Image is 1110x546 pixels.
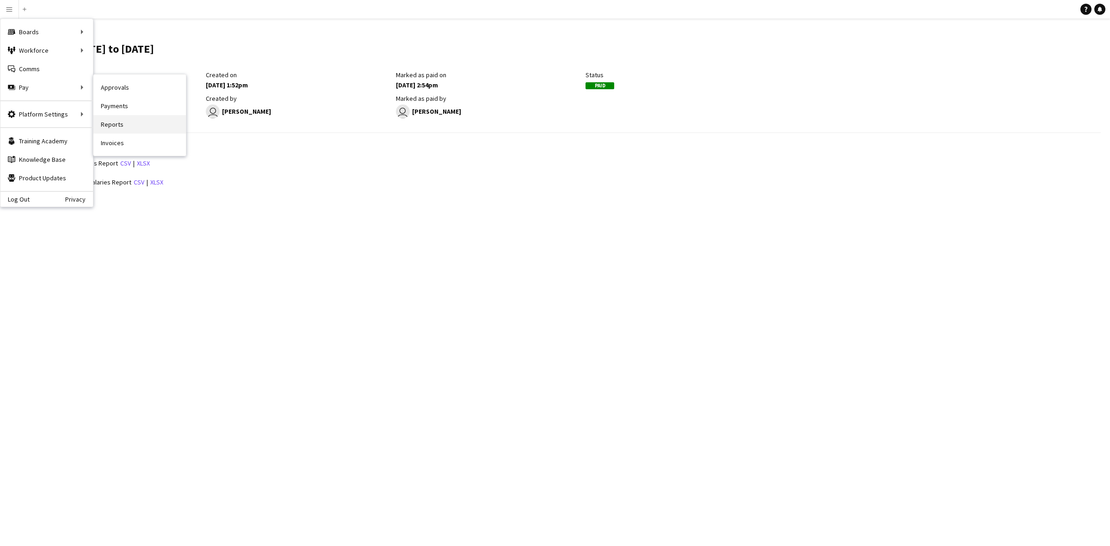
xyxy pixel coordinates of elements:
[0,23,93,41] div: Boards
[134,178,144,186] a: csv
[0,196,30,203] a: Log Out
[206,81,391,89] div: [DATE] 1:52pm
[150,178,163,186] a: xlsx
[206,94,391,103] div: Created by
[206,104,391,118] div: [PERSON_NAME]
[396,104,581,118] div: [PERSON_NAME]
[16,71,201,79] div: Total payments
[16,142,1101,151] h3: Reports
[396,71,581,79] div: Marked as paid on
[93,115,186,134] a: Reports
[586,82,614,89] span: Paid
[16,176,1101,188] div: |
[0,150,93,169] a: Knowledge Base
[0,105,93,123] div: Platform Settings
[0,132,93,150] a: Training Academy
[93,134,186,152] a: Invoices
[120,159,131,167] a: csv
[206,71,391,79] div: Created on
[16,158,1101,169] div: |
[137,159,150,167] a: xlsx
[586,71,771,79] div: Status
[0,169,93,187] a: Product Updates
[93,97,186,115] a: Payments
[396,81,581,89] div: [DATE] 2:54pm
[0,60,93,78] a: Comms
[396,94,581,103] div: Marked as paid by
[0,78,93,97] div: Pay
[65,196,93,203] a: Privacy
[93,78,186,97] a: Approvals
[0,41,93,60] div: Workforce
